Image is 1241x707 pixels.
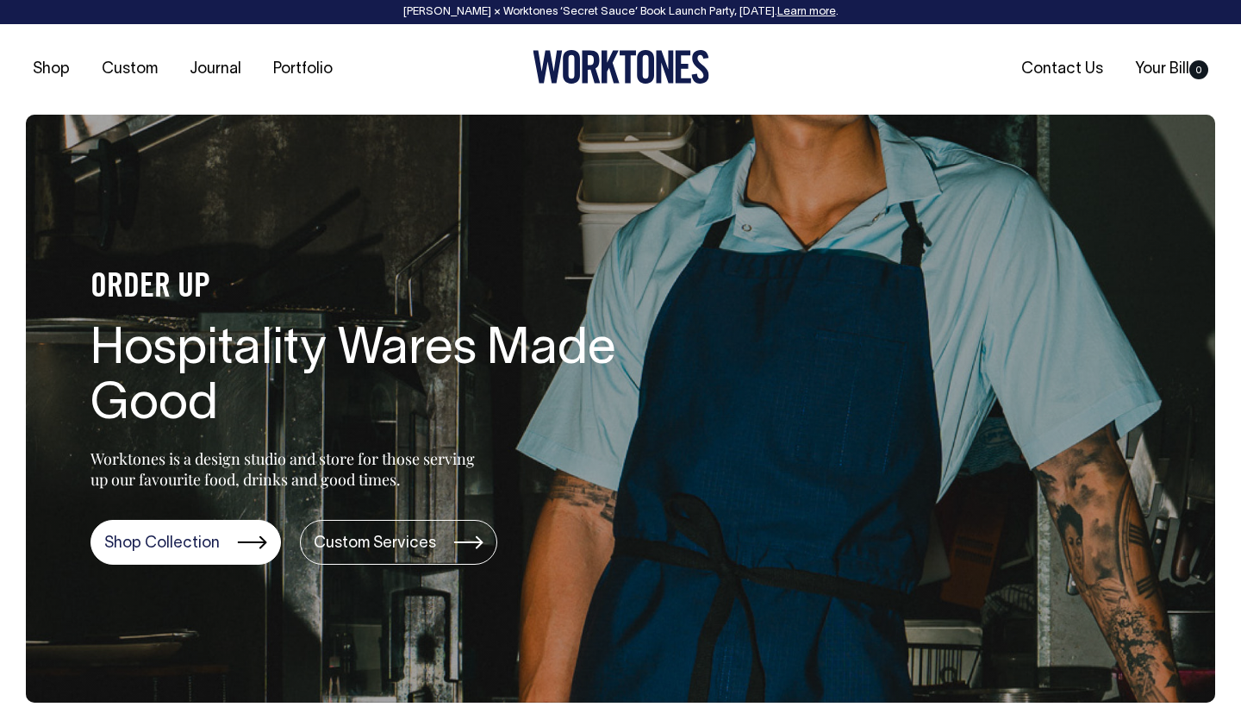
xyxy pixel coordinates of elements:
a: Journal [183,55,248,84]
a: Custom [95,55,165,84]
a: Shop [26,55,77,84]
p: Worktones is a design studio and store for those serving up our favourite food, drinks and good t... [90,448,483,490]
a: Shop Collection [90,520,281,565]
div: [PERSON_NAME] × Worktones ‘Secret Sauce’ Book Launch Party, [DATE]. . [17,6,1224,18]
h4: ORDER UP [90,270,642,306]
span: 0 [1189,60,1208,79]
a: Learn more [777,7,836,17]
a: Portfolio [266,55,340,84]
h1: Hospitality Wares Made Good [90,323,642,434]
a: Your Bill0 [1128,55,1215,84]
a: Contact Us [1014,55,1110,84]
a: Custom Services [300,520,497,565]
